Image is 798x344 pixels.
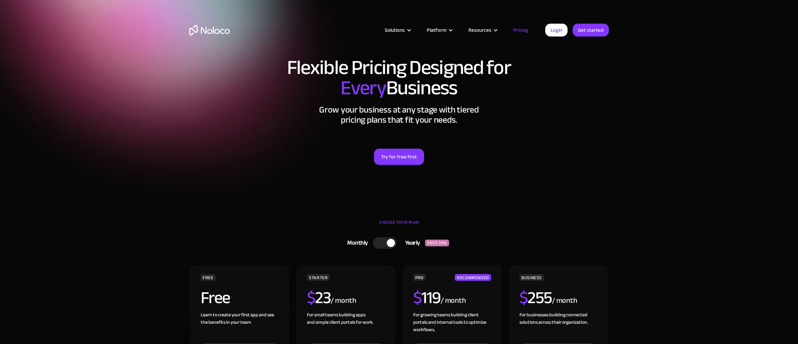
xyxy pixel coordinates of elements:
div: Solutions [385,26,405,34]
div: / month [441,295,466,306]
div: BUSINESS [519,274,544,281]
div: Resources [460,26,505,34]
h2: 119 [413,289,441,306]
h2: Free [201,289,230,306]
div: For small teams building apps and simple client portals for work. ‍ [307,311,385,344]
a: Get started [573,24,609,36]
span: Every [340,69,386,107]
div: For businesses building connected solutions across their organization. ‍ [519,311,597,344]
a: Try for free first [374,149,424,165]
div: / month [552,295,577,306]
a: Pricing [505,26,537,34]
h2: Grow your business at any stage with tiered pricing plans that fit your needs. [189,105,609,125]
div: Platform [427,26,446,34]
h2: 255 [519,289,552,306]
div: Solutions [376,26,418,34]
div: For growing teams building client portals and internal tools to optimize workflows. [413,311,491,344]
div: Platform [418,26,460,34]
div: CHOOSE YOUR PLAN [189,217,609,234]
span: $ [413,282,422,314]
div: RECOMMENDED [455,274,491,281]
div: PRO [413,274,426,281]
a: Login [545,24,568,36]
h2: 23 [307,289,331,306]
div: Yearly [397,238,425,248]
a: home [189,25,230,35]
div: Monthly [339,238,373,248]
span: $ [519,282,528,314]
div: SAVE 20% [425,240,449,246]
h1: Flexible Pricing Designed for Business [189,57,609,98]
div: STARTER [307,274,330,281]
span: $ [307,282,315,314]
div: / month [331,295,356,306]
div: FREE [201,274,216,281]
div: Learn to create your first app and see the benefits in your team ‍ [201,311,279,344]
div: Resources [468,26,491,34]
